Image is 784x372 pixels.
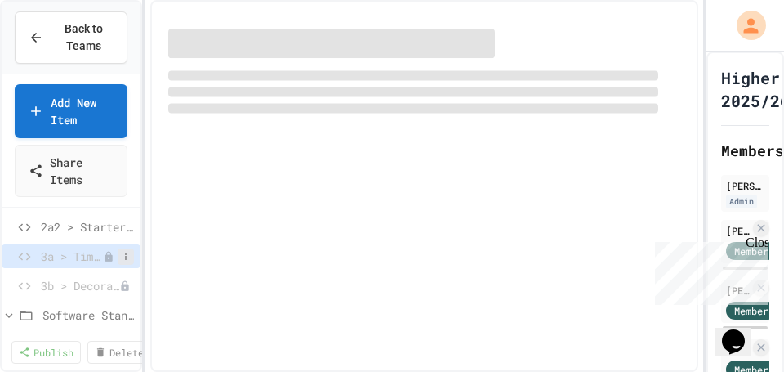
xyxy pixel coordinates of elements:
[726,195,757,208] div: Admin
[41,248,103,265] span: 3a > Times Tables
[118,249,134,265] button: More options
[41,218,134,235] span: 2a2 > Starter > Parameter Passing
[719,7,770,44] div: My Account
[119,280,131,292] div: Unpublished
[15,11,127,64] button: Back to Teams
[726,178,764,193] div: [PERSON_NAME]
[7,7,113,104] div: Chat with us now!Close
[53,20,114,55] span: Back to Teams
[103,251,114,262] div: Unpublished
[41,277,119,294] span: 3b > Decorating Program
[721,139,784,162] h2: Members
[11,341,81,364] a: Publish
[726,223,750,238] div: [PERSON_NAME]
[15,84,127,138] a: Add New Item
[715,307,768,356] iframe: chat widget
[15,145,127,197] a: Share Items
[87,341,151,364] a: Delete
[648,235,768,305] iframe: chat widget
[42,307,134,324] span: Software Standard Algorithms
